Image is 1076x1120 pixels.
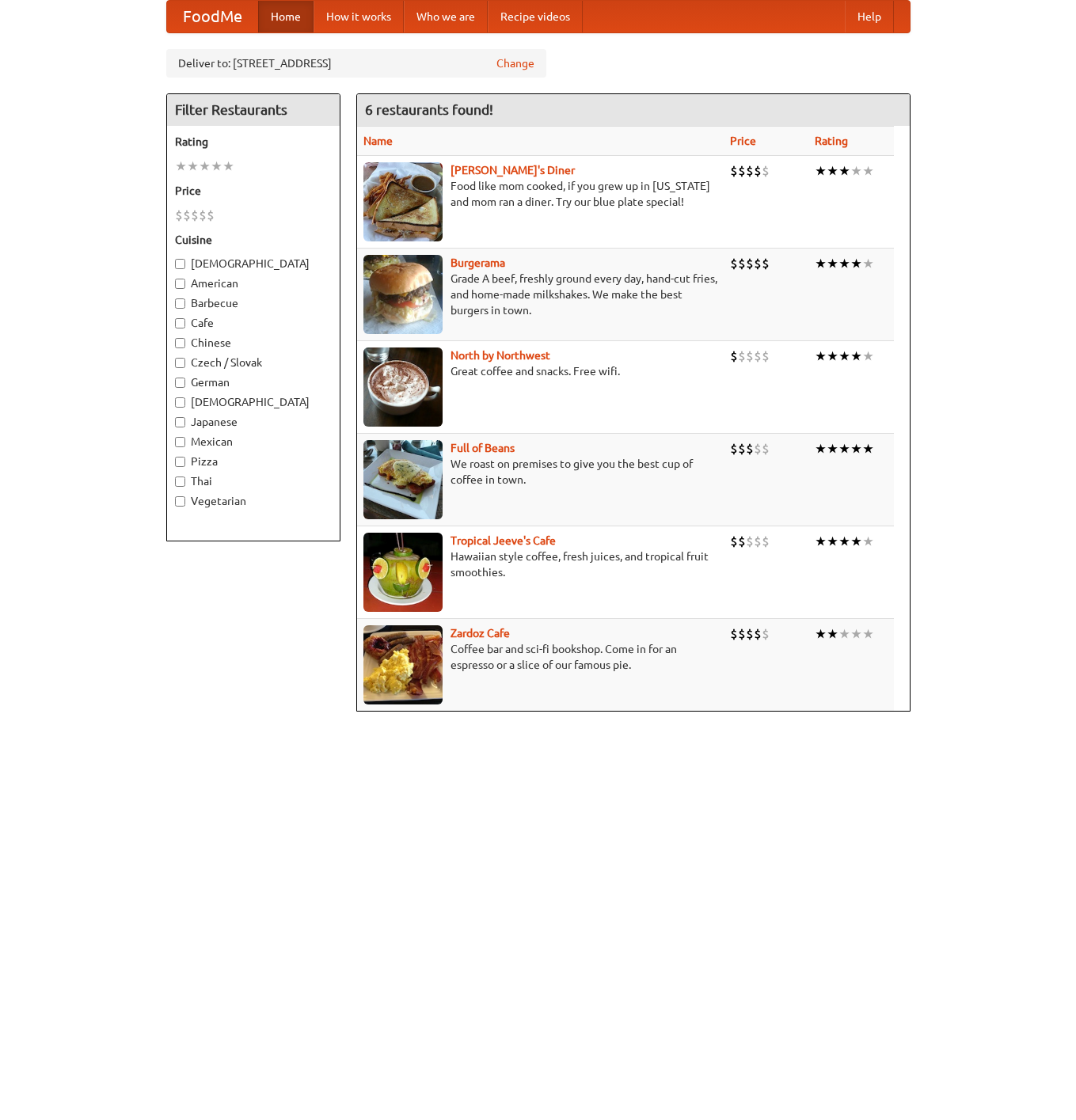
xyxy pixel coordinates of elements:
[175,183,332,199] h5: Price
[175,338,185,348] input: Chinese
[175,457,185,467] input: Pizza
[404,1,488,32] a: Who we are
[207,207,215,224] li: $
[838,625,850,643] li: ★
[850,162,862,180] li: ★
[838,440,850,457] li: ★
[862,625,874,643] li: ★
[730,255,738,272] li: $
[496,55,534,71] a: Change
[199,207,207,224] li: $
[363,178,717,210] p: Food like mom cooked, if you grew up in [US_STATE] and mom ran a diner. Try our blue plate special!
[191,207,199,224] li: $
[183,207,191,224] li: $
[175,315,332,331] label: Cafe
[175,232,332,248] h5: Cuisine
[258,1,314,32] a: Home
[762,162,770,180] li: $
[827,440,838,457] li: ★
[850,255,862,272] li: ★
[746,625,754,643] li: $
[175,454,332,469] label: Pizza
[730,625,738,643] li: $
[738,347,746,365] li: $
[314,1,404,32] a: How it works
[363,255,443,334] img: burgerama.jpg
[175,414,332,430] label: Japanese
[187,158,199,175] li: ★
[730,533,738,550] li: $
[746,440,754,457] li: $
[175,374,332,390] label: German
[862,533,874,550] li: ★
[850,347,862,365] li: ★
[827,255,838,272] li: ★
[211,158,222,175] li: ★
[815,162,827,180] li: ★
[762,255,770,272] li: $
[451,442,515,454] a: Full of Beans
[363,533,443,612] img: jeeves.jpg
[862,255,874,272] li: ★
[738,533,746,550] li: $
[838,347,850,365] li: ★
[175,279,185,289] input: American
[175,437,185,447] input: Mexican
[850,625,862,643] li: ★
[363,625,443,704] img: zardoz.jpg
[746,533,754,550] li: $
[363,440,443,519] img: beans.jpg
[815,625,827,643] li: ★
[738,255,746,272] li: $
[175,493,332,509] label: Vegetarian
[175,335,332,351] label: Chinese
[199,158,211,175] li: ★
[488,1,583,32] a: Recipe videos
[175,476,185,487] input: Thai
[175,318,185,328] input: Cafe
[754,347,762,365] li: $
[730,440,738,457] li: $
[738,440,746,457] li: $
[175,207,183,224] li: $
[175,394,332,410] label: [DEMOGRAPHIC_DATA]
[815,255,827,272] li: ★
[175,378,185,388] input: German
[746,255,754,272] li: $
[762,533,770,550] li: $
[827,347,838,365] li: ★
[762,347,770,365] li: $
[175,295,332,311] label: Barbecue
[850,440,862,457] li: ★
[815,135,848,147] a: Rating
[738,162,746,180] li: $
[850,533,862,550] li: ★
[845,1,894,32] a: Help
[754,162,762,180] li: $
[175,158,187,175] li: ★
[175,417,185,427] input: Japanese
[365,102,493,117] ng-pluralize: 6 restaurants found!
[363,641,717,673] p: Coffee bar and sci-fi bookshop. Come in for an espresso or a slice of our famous pie.
[738,625,746,643] li: $
[363,363,717,379] p: Great coffee and snacks. Free wifi.
[451,349,550,362] a: North by Northwest
[827,625,838,643] li: ★
[815,347,827,365] li: ★
[838,162,850,180] li: ★
[175,134,332,150] h5: Rating
[754,255,762,272] li: $
[175,256,332,271] label: [DEMOGRAPHIC_DATA]
[838,255,850,272] li: ★
[827,533,838,550] li: ★
[762,440,770,457] li: $
[746,162,754,180] li: $
[175,358,185,368] input: Czech / Slovak
[451,256,505,269] a: Burgerama
[815,533,827,550] li: ★
[451,627,510,640] a: Zardoz Cafe
[175,355,332,370] label: Czech / Slovak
